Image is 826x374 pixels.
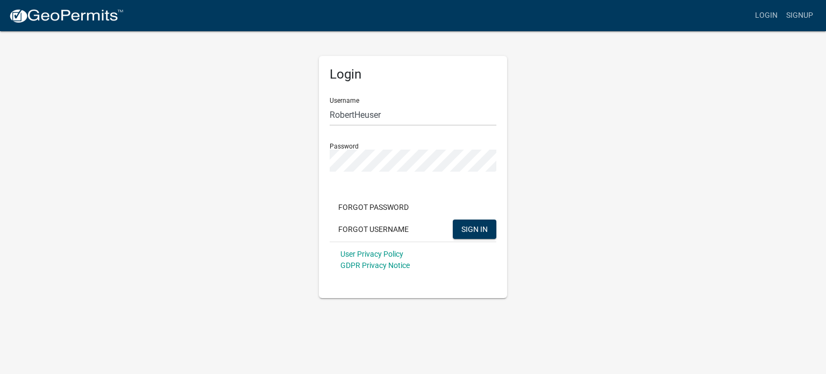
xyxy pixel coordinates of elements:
h5: Login [330,67,496,82]
a: GDPR Privacy Notice [340,261,410,270]
a: Signup [782,5,817,26]
a: Login [751,5,782,26]
button: SIGN IN [453,220,496,239]
button: Forgot Username [330,220,417,239]
a: User Privacy Policy [340,250,403,258]
span: SIGN IN [461,224,488,233]
button: Forgot Password [330,197,417,217]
